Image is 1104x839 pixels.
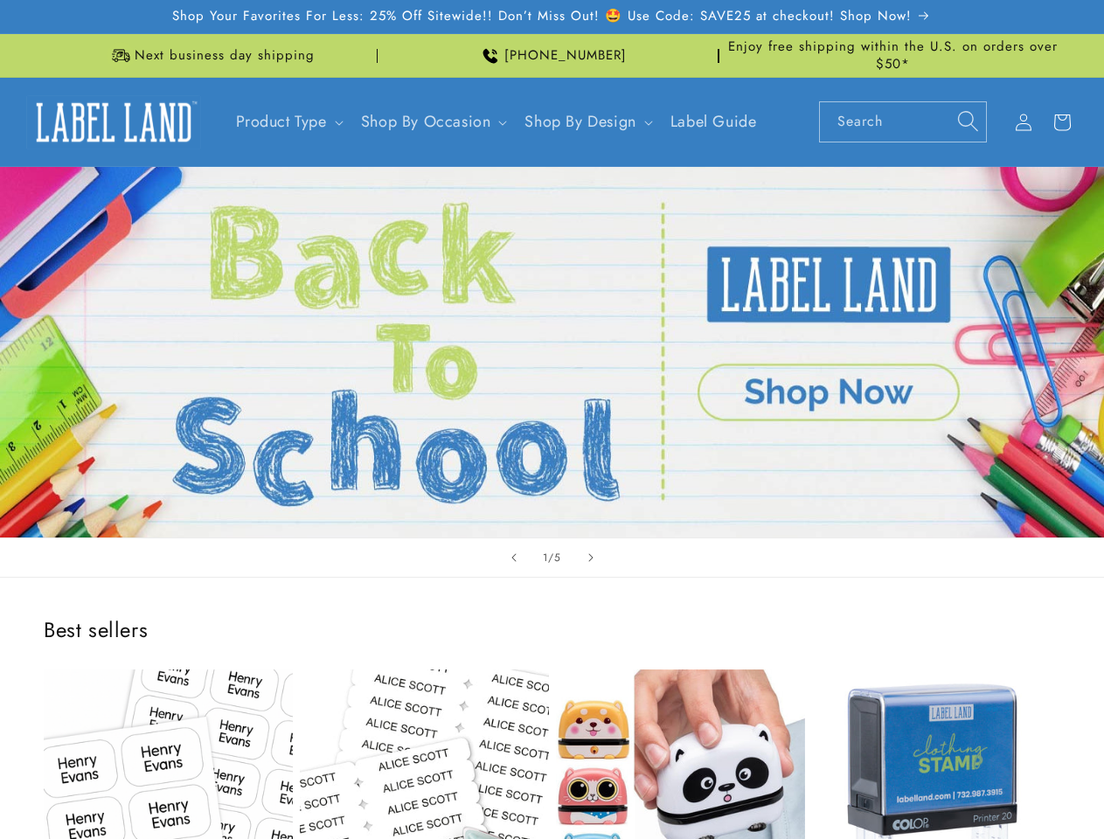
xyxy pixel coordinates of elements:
button: Search [948,101,987,140]
a: Product Type [236,110,327,133]
span: Next business day shipping [135,47,315,65]
a: Label Land [20,88,208,156]
button: Previous slide [495,538,533,577]
div: Announcement [44,34,378,77]
div: Announcement [385,34,719,77]
a: Label Guide [660,101,767,142]
span: [PHONE_NUMBER] [504,47,627,65]
span: Enjoy free shipping within the U.S. on orders over $50* [726,38,1060,73]
summary: Shop By Design [514,101,659,142]
button: Next slide [572,538,610,577]
summary: Shop By Occasion [351,101,515,142]
h2: Best sellers [44,616,1060,643]
span: 5 [554,549,561,566]
span: 1 [543,549,548,566]
div: Announcement [726,34,1060,77]
a: Shop By Design [524,110,635,133]
span: Label Guide [670,112,757,132]
span: Shop By Occasion [361,112,491,132]
span: Shop Your Favorites For Less: 25% Off Sitewide!! Don’t Miss Out! 🤩 Use Code: SAVE25 at checkout! ... [172,8,912,25]
span: / [548,549,554,566]
summary: Product Type [226,101,351,142]
img: Label Land [26,95,201,149]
